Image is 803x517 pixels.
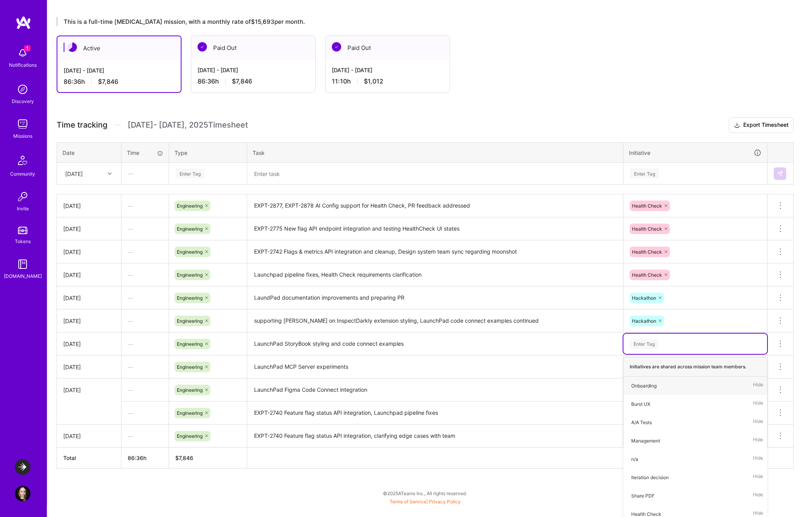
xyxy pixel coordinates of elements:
div: A/A Tests [631,418,652,426]
span: Hide [753,490,763,501]
div: Enter Tag [176,167,205,179]
span: Hide [753,454,763,464]
img: Submit [777,171,783,177]
img: Active [68,43,77,52]
div: — [121,334,169,354]
span: Time tracking [57,120,107,130]
img: Paid Out [198,42,207,52]
button: Export Timesheet [729,117,794,133]
div: © 2025 ATeams Inc., All rights reserved. [47,483,803,503]
span: [DATE] - [DATE] , 2025 Timesheet [128,120,248,130]
div: Notifications [9,61,37,69]
img: logo [16,16,31,30]
span: Engineering [177,387,203,393]
div: [DATE] [63,386,115,394]
textarea: EXPT-2877, EXPT-2878 AI Config support for Health Check, PR feedback addressed [248,195,622,217]
div: Share PDF [631,492,655,500]
span: Hide [753,380,763,391]
span: Hide [753,399,763,409]
img: LaunchDarkly: Experimentation Delivery Team [15,459,30,475]
span: Engineering [177,341,203,347]
textarea: EXPT-2740 Feature flag status API integration, clarifying edge cases with team [248,425,622,447]
textarea: EXPT-2775 New flag API endpoint integration and testing HealthCheck UI states [248,218,622,240]
div: [DATE] [63,248,115,256]
div: Community [10,170,35,178]
th: Task [247,142,623,163]
div: [DATE] [63,340,115,348]
div: Tokens [15,237,31,245]
span: Engineering [177,318,203,324]
textarea: Launchpad pipeline fixes, Health Check requirements clarification [248,264,622,286]
span: Hackathon [632,295,656,301]
span: Health Check [632,226,662,232]
div: 86:36 h [198,77,309,85]
span: Hide [753,417,763,428]
div: Paid Out [326,36,450,60]
div: Management [631,437,660,445]
div: — [121,311,169,331]
div: 11:10 h [332,77,443,85]
img: Invite [15,189,30,204]
img: bell [15,45,30,61]
div: 86:36 h [64,78,174,86]
a: User Avatar [13,486,32,501]
span: | [390,499,461,505]
th: 86:36h [121,448,169,469]
span: Engineering [177,249,203,255]
span: Engineering [177,410,203,416]
textarea: EXPT-2740 Feature flag status API integration, Launchpad pipeline fixes [248,402,622,424]
div: Paid Out [191,36,315,60]
span: $7,846 [98,78,118,86]
div: [DATE] - [DATE] [198,66,309,74]
textarea: EXPT-2742 Flags & metrics API integration and cleanup, Design system team sync regarding moonshot [248,241,622,263]
a: Privacy Policy [429,499,461,505]
div: — [121,242,169,262]
span: Hide [753,472,763,483]
div: [DATE] [63,317,115,325]
div: [DATE] [63,432,115,440]
span: Engineering [177,272,203,278]
textarea: LaunchPad MCP Server experiments [248,356,622,378]
div: — [121,426,169,446]
div: Missions [13,132,32,140]
i: icon Download [734,121,740,130]
div: Active [57,36,181,60]
th: Date [57,142,121,163]
img: Community [13,151,32,170]
span: $1,012 [364,77,383,85]
div: This is a full-time [MEDICAL_DATA] mission, with a monthly rate of $15,693 per month. [57,17,739,26]
div: [DATE] [63,225,115,233]
th: Total [57,448,121,469]
div: — [121,357,169,377]
div: Iteration decision [631,473,669,481]
textarea: LaundPad documentation improvements and preparing PR [248,287,622,309]
span: 1 [24,45,30,52]
div: Burst UX [631,400,650,408]
span: Health Check [632,249,662,255]
a: Terms of Service [390,499,426,505]
img: teamwork [15,116,30,132]
div: [DATE] [63,294,115,302]
div: [DATE] - [DATE] [64,66,174,75]
div: — [121,219,169,239]
div: Time [127,149,163,157]
div: — [121,403,169,423]
th: $7,846 [169,448,247,469]
textarea: LaunchPad StoryBook styling and code connect examples [248,333,622,355]
span: $7,846 [232,77,252,85]
span: Health Check [632,203,662,209]
span: Hide [753,435,763,446]
div: [DATE] [63,202,115,210]
div: — [121,380,169,400]
span: Engineering [177,226,203,232]
img: User Avatar [15,486,30,501]
div: Enter Tag [630,338,659,350]
div: Invite [17,204,29,213]
div: Initiatives are shared across mission team members. [623,357,767,377]
img: discovery [15,82,30,97]
div: n/a [631,455,638,463]
img: Paid Out [332,42,341,52]
div: Enter Tag [630,167,659,179]
div: Discovery [12,97,34,105]
th: Type [169,142,247,163]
